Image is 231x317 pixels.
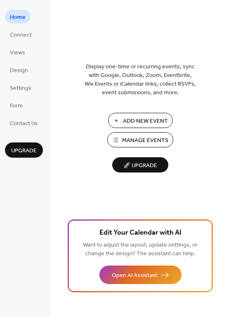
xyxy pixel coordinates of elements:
[112,271,158,280] span: Open AI Assistant
[99,227,181,239] span: Edit Your Calendar with AI
[5,116,43,130] a: Contact Us
[10,31,32,40] span: Connect
[123,117,168,126] span: Add New Event
[5,45,30,59] a: Views
[10,13,26,22] span: Home
[5,142,43,158] button: Upgrade
[10,49,25,57] span: Views
[5,81,36,94] a: Settings
[107,132,173,147] button: Manage Events
[11,147,37,155] span: Upgrade
[5,98,28,112] a: Form
[5,28,37,41] a: Connect
[10,102,23,110] span: Form
[5,63,33,77] a: Design
[108,113,173,128] button: Add New Event
[10,66,28,75] span: Design
[117,160,163,171] span: 🚀 Upgrade
[112,157,168,172] button: 🚀 Upgrade
[10,84,31,93] span: Settings
[10,119,38,128] span: Contact Us
[99,266,181,284] button: Open AI Assistant
[122,136,168,145] span: Manage Events
[5,10,31,23] a: Home
[85,63,196,97] span: Display one-time or recurring events, sync with Google, Outlook, Zoom, Eventbrite, Wix Events or ...
[83,240,198,259] span: Want to adjust the layout, update settings, or change the design? The assistant can help.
